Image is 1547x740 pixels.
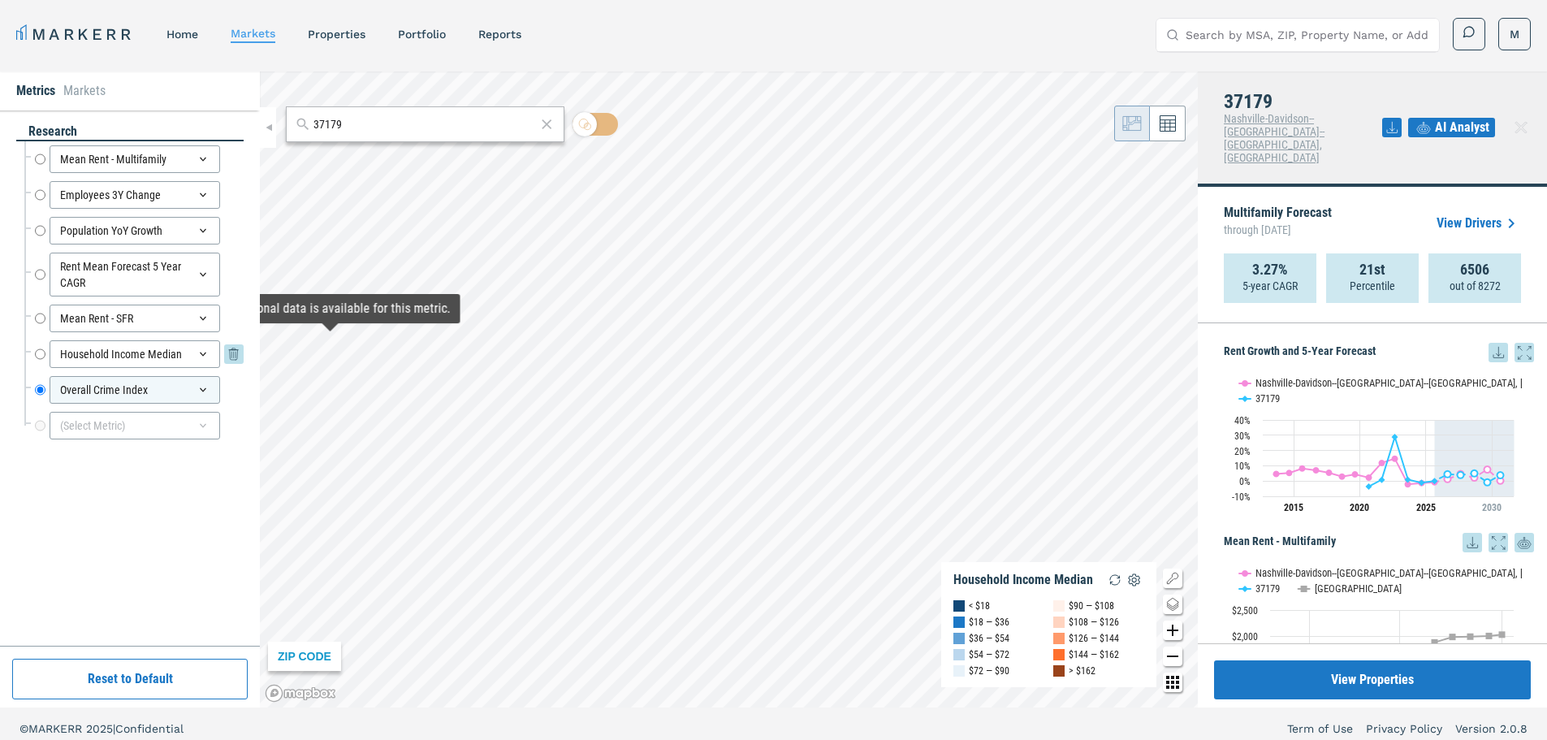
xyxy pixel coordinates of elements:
path: Saturday, 14 Dec, 16:00, 2,004.95. USA. [1486,633,1493,639]
div: Household Income Median [50,340,220,368]
text: $2,500 [1232,605,1258,617]
button: AI Analyst [1408,118,1495,137]
button: View Properties [1214,660,1531,699]
a: home [166,28,198,41]
tspan: 2020 [1350,502,1369,513]
a: properties [308,28,365,41]
text: -10% [1232,491,1251,503]
div: Map Tooltip Content [210,301,451,317]
path: Sunday, 14 Sep, 17:00, 2,030.02. USA. [1499,631,1506,638]
path: Tuesday, 29 Aug, 17:00, 5.05. 37179. [1471,470,1478,476]
path: Saturday, 29 Aug, 17:00, -3.63. 37179. [1366,483,1372,490]
tspan: 2025 [1416,502,1436,513]
p: 5-year CAGR [1242,278,1298,294]
div: (Select Metric) [50,412,220,439]
g: USA, line 3 of 3 with 14 data points. [1269,631,1506,678]
button: Zoom in map button [1163,621,1182,640]
div: Mean Rent - SFR [50,305,220,332]
p: Multifamily Forecast [1224,206,1332,240]
div: ZIP CODE [268,642,341,671]
path: Friday, 29 Aug, 17:00, -0.01. 37179. [1432,478,1438,484]
div: Rent Growth and 5-Year Forecast. Highcharts interactive chart. [1224,362,1534,525]
a: Mapbox logo [265,684,336,703]
a: View Drivers [1437,214,1521,233]
button: Change style map button [1163,595,1182,614]
div: Rent Mean Forecast 5 Year CAGR [50,253,220,296]
text: 37179 [1255,582,1280,595]
path: Monday, 29 Aug, 17:00, 28.83. 37179. [1392,434,1398,440]
text: 10% [1234,461,1251,472]
div: $90 — $108 [1069,598,1114,614]
h5: Rent Growth and 5-Year Forecast [1224,343,1534,362]
button: Reset to Default [12,659,248,699]
tspan: 2030 [1482,502,1502,513]
h4: 37179 [1224,91,1382,112]
path: Saturday, 29 Aug, 17:00, 8.21. Nashville-Davidson--Murfreesboro--Franklin, TN. [1299,465,1306,472]
a: Portfolio [398,28,446,41]
path: Thursday, 14 Dec, 16:00, 1,992.25. USA. [1467,634,1474,640]
div: $36 — $54 [969,630,1009,647]
button: Show Nashville-Davidson--Murfreesboro--Franklin, TN [1239,377,1448,389]
path: Thursday, 29 Aug, 17:00, -1.08. 37179. [1419,479,1425,486]
path: Wednesday, 29 Aug, 17:00, -0.82. 37179. [1484,479,1491,486]
a: MARKERR [16,23,134,45]
img: Settings [1125,570,1144,590]
path: Thursday, 29 Aug, 17:00, 3.86. 37179. [1497,472,1504,478]
path: Tuesday, 14 Dec, 16:00, 1,882. USA. [1432,639,1438,646]
path: Monday, 29 Aug, 17:00, 7.03. Nashville-Davidson--Murfreesboro--Franklin, TN. [1313,467,1320,474]
a: markets [231,27,275,40]
div: Mean Rent - Multifamily [50,145,220,173]
path: Wednesday, 29 Aug, 17:00, 2.88. Nashville-Davidson--Murfreesboro--Franklin, TN. [1339,474,1346,480]
path: Thursday, 29 Aug, 17:00, 4.31. Nashville-Davidson--Murfreesboro--Franklin, TN. [1352,471,1359,478]
strong: 3.27% [1252,262,1288,278]
li: Metrics [16,81,55,101]
div: $54 — $72 [969,647,1009,663]
div: Overall Crime Index [50,376,220,404]
div: $144 — $162 [1069,647,1119,663]
text: [GEOGRAPHIC_DATA] [1315,582,1402,595]
div: < $18 [969,598,990,614]
div: $126 — $144 [1069,630,1119,647]
canvas: Map [260,71,1198,708]
button: Show 37179 [1239,392,1281,405]
text: 0% [1239,476,1251,487]
a: Privacy Policy [1366,721,1442,737]
path: Wednesday, 29 Aug, 17:00, 7.61. Nashville-Davidson--Murfreesboro--Franklin, TN. [1484,466,1491,473]
path: Thursday, 29 Aug, 17:00, 4.6. Nashville-Davidson--Murfreesboro--Franklin, TN. [1273,470,1280,477]
div: Household Income Median [953,572,1093,588]
span: through [DATE] [1224,219,1332,240]
path: Wednesday, 14 Dec, 16:00, 1,986.09. USA. [1450,634,1456,640]
p: out of 8272 [1450,278,1501,294]
span: Nashville-Davidson--[GEOGRAPHIC_DATA]--[GEOGRAPHIC_DATA], [GEOGRAPHIC_DATA] [1224,112,1324,164]
span: © [19,722,28,735]
path: Saturday, 29 Aug, 17:00, 2.24. Nashville-Davidson--Murfreesboro--Franklin, TN. [1366,474,1372,481]
div: Population YoY Growth [50,217,220,245]
button: Show/Hide Legend Map Button [1163,569,1182,588]
path: Saturday, 29 Aug, 17:00, 4.43. 37179. [1445,471,1451,478]
strong: 6506 [1460,262,1489,278]
input: Search by MSA or ZIP Code [313,116,536,133]
button: M [1498,18,1531,50]
path: Sunday, 29 Aug, 17:00, 3.92. 37179. [1458,472,1464,478]
img: Reload Legend [1105,570,1125,590]
path: Tuesday, 29 Aug, 17:00, 0.92. 37179. [1405,476,1411,483]
button: Other options map button [1163,673,1182,692]
div: $18 — $36 [969,614,1009,630]
li: Markets [63,81,106,101]
a: reports [478,28,521,41]
div: > $162 [1069,663,1095,679]
tspan: 2015 [1284,502,1303,513]
span: Confidential [115,722,184,735]
g: 37179, line 4 of 4 with 5 data points. [1445,470,1504,485]
div: research [16,123,244,141]
h5: Mean Rent - Multifamily [1224,533,1534,552]
path: Sunday, 29 Aug, 17:00, 0.82. 37179. [1379,476,1385,483]
span: 2025 | [86,722,115,735]
path: Friday, 29 Aug, 17:00, 5.3. Nashville-Davidson--Murfreesboro--Franklin, TN. [1286,470,1293,476]
strong: 21st [1359,262,1385,278]
p: Percentile [1350,278,1395,294]
text: 30% [1234,431,1251,442]
div: $108 — $126 [1069,614,1119,630]
text: 40% [1234,415,1251,426]
span: AI Analyst [1435,118,1489,137]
